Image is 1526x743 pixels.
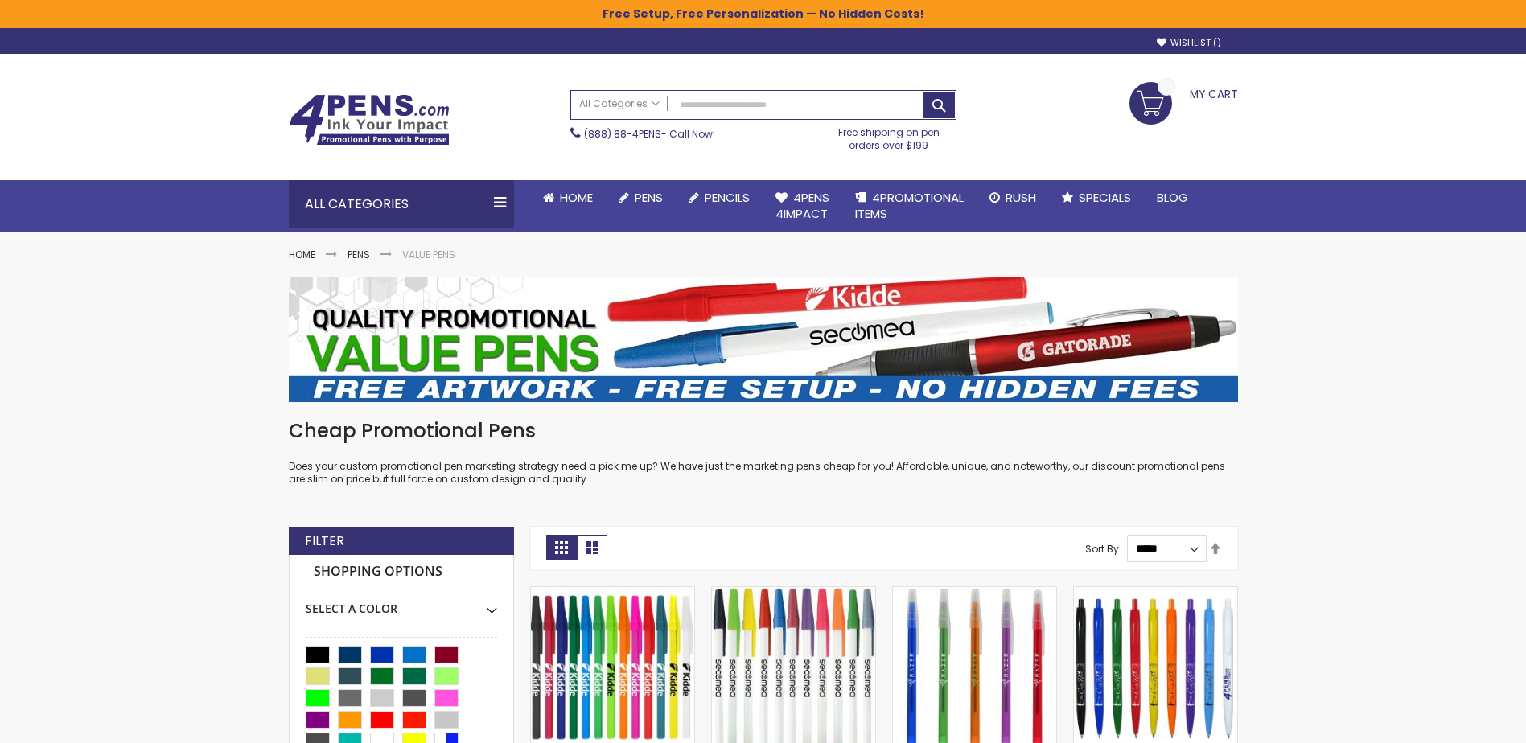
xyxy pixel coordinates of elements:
label: Sort By [1085,541,1119,555]
div: All Categories [289,180,514,228]
span: Pencils [705,189,750,206]
span: - Call Now! [584,127,715,141]
h1: Cheap Promotional Pens [289,418,1238,444]
a: 4Pens4impact [763,180,842,232]
a: (888) 88-4PENS [584,127,661,141]
a: Belfast B Value Stick Pen [531,586,694,600]
a: Home [530,180,606,216]
a: Pens [348,248,370,261]
a: Rush [977,180,1049,216]
a: Belfast Value Stick Pen [712,586,875,600]
span: Home [560,189,593,206]
a: All Categories [571,91,668,117]
a: Specials [1049,180,1144,216]
span: Rush [1006,189,1036,206]
span: Blog [1157,189,1188,206]
strong: Filter [305,532,344,550]
img: 4Pens Custom Pens and Promotional Products [289,94,450,146]
a: 4PROMOTIONALITEMS [842,180,977,232]
span: All Categories [579,97,660,110]
span: Pens [635,189,663,206]
strong: Grid [546,535,577,560]
a: Custom Cambria Plastic Retractable Ballpoint Pen - Monochromatic Body Color [1074,586,1237,600]
div: Does your custom promotional pen marketing strategy need a pick me up? We have just the marketing... [289,418,1238,486]
strong: Shopping Options [306,555,497,589]
a: Blog [1144,180,1201,216]
span: Specials [1079,189,1131,206]
a: Pencils [676,180,763,216]
a: Home [289,248,315,261]
div: Free shipping on pen orders over $199 [821,120,956,152]
span: 4Pens 4impact [775,189,829,222]
div: Select A Color [306,589,497,617]
a: Wishlist [1157,37,1221,49]
strong: Value Pens [402,248,455,261]
span: 4PROMOTIONAL ITEMS [855,189,964,222]
a: Pens [606,180,676,216]
img: Value Pens [289,277,1238,402]
a: Belfast Translucent Value Stick Pen [893,586,1056,600]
